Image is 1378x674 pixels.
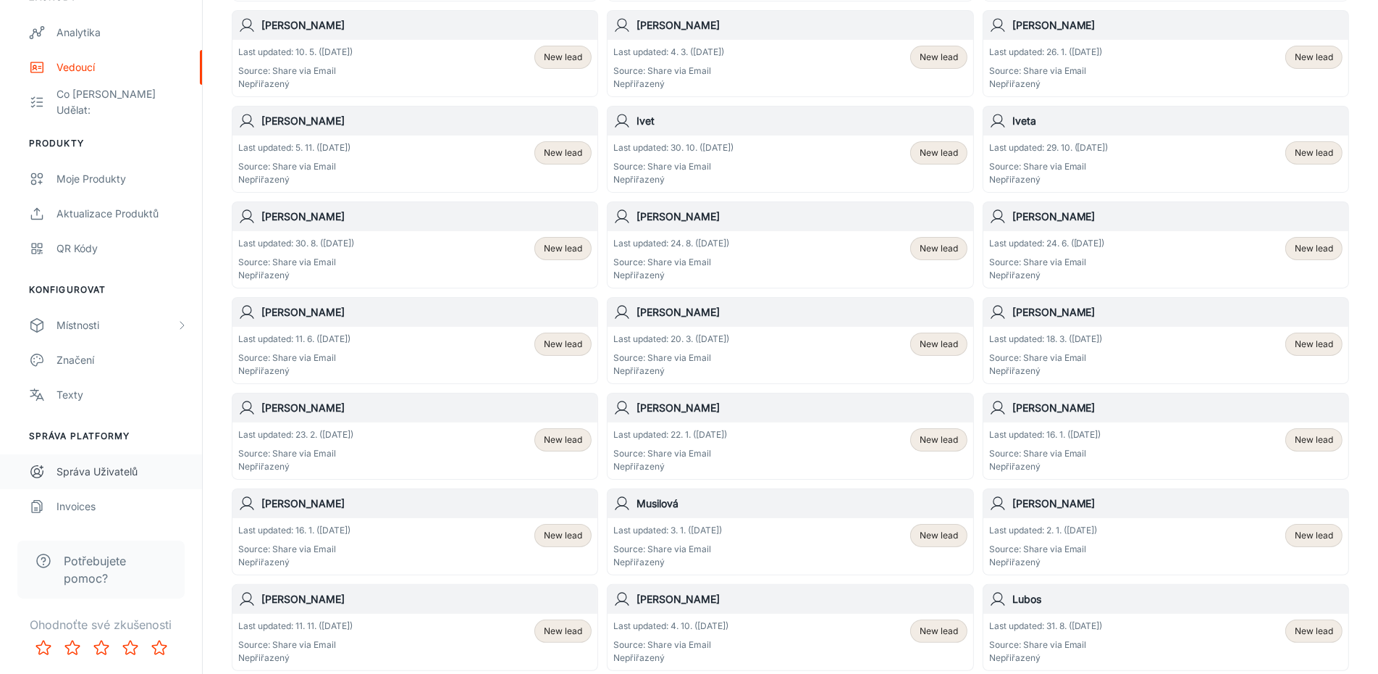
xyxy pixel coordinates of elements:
[261,591,592,607] h6: [PERSON_NAME]
[613,428,727,441] p: Last updated: 22. 1. ([DATE])
[238,365,350,378] p: Nepřiřazený
[238,447,353,460] p: Source: Share via Email
[989,447,1101,460] p: Source: Share via Email
[989,351,1103,365] p: Source: Share via Email
[238,428,353,441] p: Last updated: 23. 2. ([DATE])
[261,209,592,225] h6: [PERSON_NAME]
[56,352,188,368] div: Značení
[232,393,598,480] a: [PERSON_NAME]Last updated: 23. 2. ([DATE])Source: Share via EmailNepřiřazenýNew lead
[613,333,729,346] p: Last updated: 20. 3. ([DATE])
[56,317,176,333] div: Místnosti
[989,556,1098,569] p: Nepřiřazený
[544,529,582,542] span: New lead
[613,269,729,282] p: Nepřiřazený
[232,201,598,288] a: [PERSON_NAME]Last updated: 30. 8. ([DATE])Source: Share via EmailNepřiřazenýNew lead
[238,460,353,473] p: Nepřiřazený
[238,524,350,537] p: Last updated: 16. 1. ([DATE])
[261,400,592,416] h6: [PERSON_NAME]
[1012,304,1343,320] h6: [PERSON_NAME]
[983,393,1349,480] a: [PERSON_NAME]Last updated: 16. 1. ([DATE])Source: Share via EmailNepřiřazenýNew lead
[56,241,188,257] div: QR kódy
[613,365,729,378] p: Nepřiřazený
[920,529,958,542] span: New lead
[607,10,973,97] a: [PERSON_NAME]Last updated: 4. 3. ([DATE])Source: Share via EmailNepřiřazenýNew lead
[613,543,722,556] p: Source: Share via Email
[920,242,958,255] span: New lead
[920,146,958,159] span: New lead
[1012,17,1343,33] h6: [PERSON_NAME]
[238,160,350,173] p: Source: Share via Email
[920,51,958,64] span: New lead
[1295,51,1333,64] span: New lead
[1295,625,1333,638] span: New lead
[238,256,354,269] p: Source: Share via Email
[238,46,353,59] p: Last updated: 10. 5. ([DATE])
[989,141,1109,154] p: Last updated: 29. 10. ([DATE])
[261,496,592,512] h6: [PERSON_NAME]
[56,387,188,403] div: Texty
[1012,400,1343,416] h6: [PERSON_NAME]
[544,51,582,64] span: New lead
[607,106,973,193] a: IvetLast updated: 30. 10. ([DATE])Source: Share via EmailNepřiřazenýNew lead
[613,351,729,365] p: Source: Share via Email
[613,556,722,569] p: Nepřiřazený
[613,638,728,652] p: Source: Share via Email
[1012,209,1343,225] h6: [PERSON_NAME]
[983,584,1349,671] a: LubosLast updated: 31. 8. ([DATE])Source: Share via EmailNepřiřazenýNew lead
[238,65,353,78] p: Source: Share via Email
[232,297,598,384] a: [PERSON_NAME]Last updated: 11. 6. ([DATE])Source: Share via EmailNepřiřazenýNew lead
[989,237,1105,250] p: Last updated: 24. 6. ([DATE])
[989,269,1105,282] p: Nepřiřazený
[613,46,724,59] p: Last updated: 4. 3. ([DATE])
[613,65,724,78] p: Source: Share via Email
[87,633,116,662] button: Rate 3 star
[637,400,967,416] h6: [PERSON_NAME]
[238,543,350,556] p: Source: Share via Email
[989,652,1103,665] p: Nepřiřazený
[983,106,1349,193] a: IvetaLast updated: 29. 10. ([DATE])Source: Share via EmailNepřiřazenýNew lead
[989,160,1109,173] p: Source: Share via Email
[989,65,1103,78] p: Source: Share via Email
[261,17,592,33] h6: [PERSON_NAME]
[989,620,1103,633] p: Last updated: 31. 8. ([DATE])
[56,59,188,75] div: Vedoucí
[56,464,188,480] div: Správa uživatelů
[238,652,353,665] p: Nepřiřazený
[613,78,724,91] p: Nepřiřazený
[261,113,592,129] h6: [PERSON_NAME]
[116,633,145,662] button: Rate 4 star
[607,393,973,480] a: [PERSON_NAME]Last updated: 22. 1. ([DATE])Source: Share via EmailNepřiřazenýNew lead
[613,141,734,154] p: Last updated: 30. 10. ([DATE])
[1295,433,1333,446] span: New lead
[64,552,167,587] span: Potřebujete pomoc?
[56,499,188,515] div: Invoices
[56,171,188,187] div: Moje produkty
[989,460,1101,473] p: Nepřiřazený
[607,488,973,575] a: MusilováLast updated: 3. 1. ([DATE])Source: Share via EmailNepřiřazenýNew lead
[238,173,350,186] p: Nepřiřazený
[983,10,1349,97] a: [PERSON_NAME]Last updated: 26. 1. ([DATE])Source: Share via EmailNepřiřazenýNew lead
[238,638,353,652] p: Source: Share via Email
[58,633,87,662] button: Rate 2 star
[989,173,1109,186] p: Nepřiřazený
[232,488,598,575] a: [PERSON_NAME]Last updated: 16. 1. ([DATE])Source: Share via EmailNepřiřazenýNew lead
[989,365,1103,378] p: Nepřiřazený
[56,86,188,118] div: Co [PERSON_NAME] udělat:
[613,652,728,665] p: Nepřiřazený
[637,591,967,607] h6: [PERSON_NAME]
[607,201,973,288] a: [PERSON_NAME]Last updated: 24. 8. ([DATE])Source: Share via EmailNepřiřazenýNew lead
[613,460,727,473] p: Nepřiřazený
[920,625,958,638] span: New lead
[637,113,967,129] h6: Ivet
[544,338,582,351] span: New lead
[232,10,598,97] a: [PERSON_NAME]Last updated: 10. 5. ([DATE])Source: Share via EmailNepřiřazenýNew lead
[238,78,353,91] p: Nepřiřazený
[56,206,188,222] div: Aktualizace produktů
[920,433,958,446] span: New lead
[238,556,350,569] p: Nepřiřazený
[607,297,973,384] a: [PERSON_NAME]Last updated: 20. 3. ([DATE])Source: Share via EmailNepřiřazenýNew lead
[1295,146,1333,159] span: New lead
[238,351,350,365] p: Source: Share via Email
[261,304,592,320] h6: [PERSON_NAME]
[56,25,188,41] div: Analytika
